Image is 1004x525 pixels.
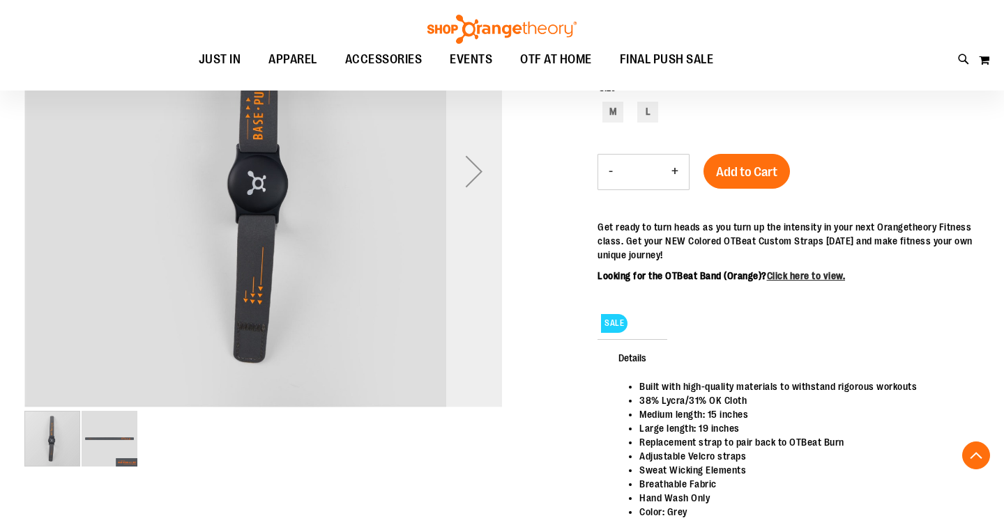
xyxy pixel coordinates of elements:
[602,102,623,123] div: M
[450,44,492,75] span: EVENTS
[639,491,966,505] li: Hand Wash Only
[661,155,689,189] button: Increase product quantity
[639,449,966,463] li: Adjustable Velcro straps
[962,441,990,469] button: Back To Top
[639,407,966,421] li: Medium length: 15 inches
[199,44,241,75] span: JUST IN
[599,82,616,93] span: Size
[82,409,137,468] div: image 2 of 2
[703,154,790,189] button: Add to Cart
[331,44,436,75] a: ACCESSORIES
[598,339,667,375] span: Details
[716,164,777,180] span: Add to Cart
[620,44,714,75] span: FINAL PUSH SALE
[606,44,728,76] a: FINAL PUSH SALE
[598,155,623,189] button: Decrease product quantity
[254,44,331,76] a: APPAREL
[639,435,966,449] li: Replacement strap to pair back to OTBeat Burn
[637,102,658,123] div: L
[520,44,592,75] span: OTF AT HOME
[639,505,966,519] li: Color: Grey
[82,411,137,467] img: OTBeat Band
[623,155,661,189] input: Product quantity
[506,44,606,76] a: OTF AT HOME
[639,477,966,491] li: Breathable Fabric
[425,15,579,44] img: Shop Orangetheory
[639,421,966,435] li: Large length: 19 inches
[345,44,423,75] span: ACCESSORIES
[24,409,82,468] div: image 1 of 2
[767,270,846,281] a: Click here to view.
[598,270,845,281] b: Looking for the OTBeat Band (Orange)?
[639,393,966,407] li: 38% Lycra/31% OK Cloth
[598,220,980,262] p: Get ready to turn heads as you turn up the intensity in your next Orangetheory Fitness class. Get...
[268,44,317,75] span: APPAREL
[639,379,966,393] li: Built with high-quality materials to withstand rigorous workouts
[436,44,506,76] a: EVENTS
[601,314,627,333] span: SALE
[185,44,255,76] a: JUST IN
[639,463,966,477] li: Sweat Wicking Elements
